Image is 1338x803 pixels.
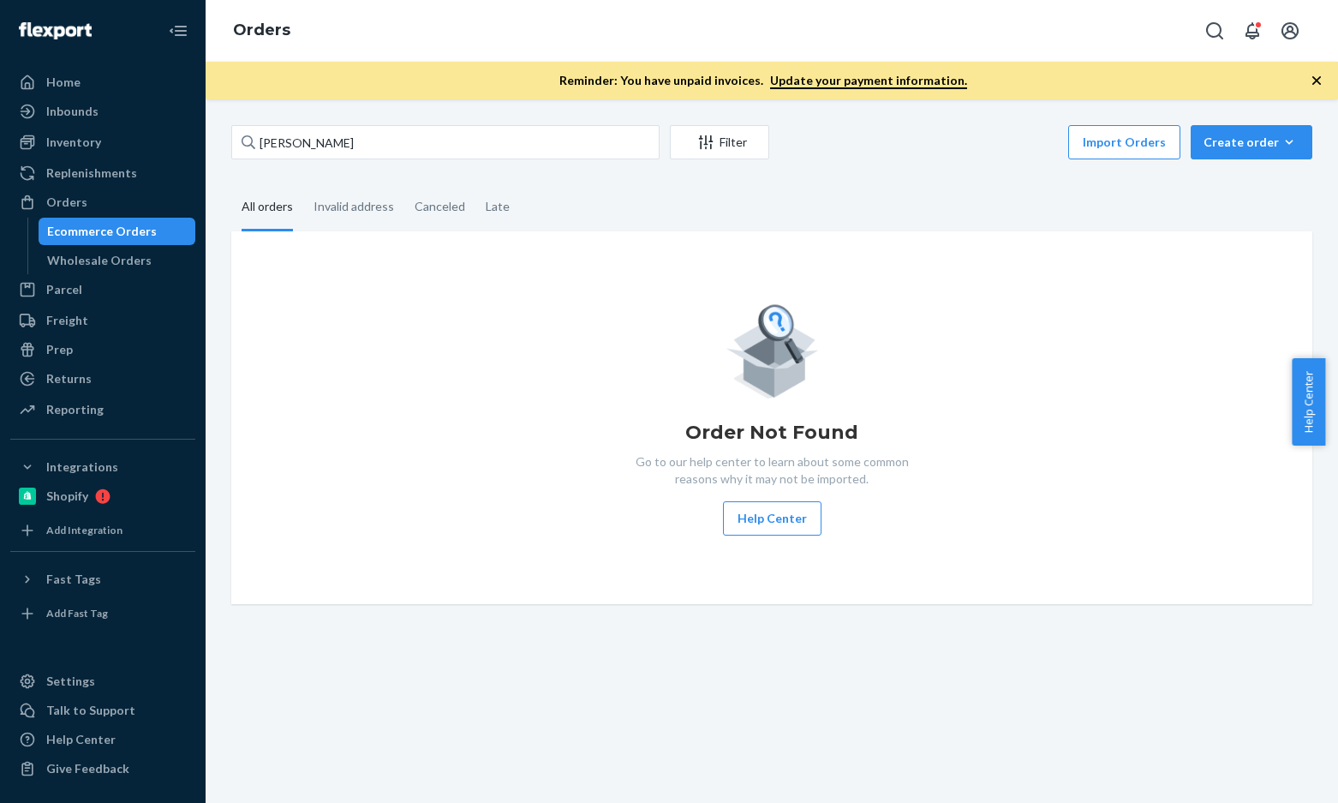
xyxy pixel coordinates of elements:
[1292,358,1325,446] button: Help Center
[19,22,92,39] img: Flexport logo
[671,134,768,151] div: Filter
[10,189,195,216] a: Orders
[10,365,195,393] a: Returns
[46,760,129,777] div: Give Feedback
[726,300,819,399] img: Empty list
[10,697,195,724] button: Talk to Support
[10,307,195,334] a: Freight
[10,755,195,782] button: Give Feedback
[46,458,118,476] div: Integrations
[46,74,81,91] div: Home
[10,276,195,303] a: Parcel
[47,223,157,240] div: Ecommerce Orders
[46,370,92,387] div: Returns
[47,252,152,269] div: Wholesale Orders
[10,482,195,510] a: Shopify
[10,453,195,481] button: Integrations
[770,73,967,89] a: Update your payment information.
[39,247,196,274] a: Wholesale Orders
[46,194,87,211] div: Orders
[1198,14,1232,48] button: Open Search Box
[231,125,660,159] input: Search orders
[46,606,108,620] div: Add Fast Tag
[10,668,195,695] a: Settings
[10,98,195,125] a: Inbounds
[622,453,922,488] p: Go to our help center to learn about some common reasons why it may not be imported.
[559,72,967,89] p: Reminder: You have unpaid invoices.
[1068,125,1180,159] button: Import Orders
[486,184,510,229] div: Late
[46,702,135,719] div: Talk to Support
[46,571,101,588] div: Fast Tags
[46,281,82,298] div: Parcel
[723,501,821,536] button: Help Center
[10,159,195,187] a: Replenishments
[46,731,116,748] div: Help Center
[46,673,95,690] div: Settings
[670,125,769,159] button: Filter
[10,336,195,363] a: Prep
[46,341,73,358] div: Prep
[314,184,394,229] div: Invalid address
[161,14,195,48] button: Close Navigation
[1204,134,1299,151] div: Create order
[1273,14,1307,48] button: Open account menu
[1235,14,1269,48] button: Open notifications
[46,134,101,151] div: Inventory
[10,600,195,627] a: Add Fast Tag
[1191,125,1312,159] button: Create order
[1229,752,1321,794] iframe: Opens a widget where you can chat to one of our agents
[46,165,137,182] div: Replenishments
[233,21,290,39] a: Orders
[46,401,104,418] div: Reporting
[10,517,195,544] a: Add Integration
[10,396,195,423] a: Reporting
[39,218,196,245] a: Ecommerce Orders
[10,129,195,156] a: Inventory
[219,6,304,56] ol: breadcrumbs
[685,419,858,446] h1: Order Not Found
[10,726,195,753] a: Help Center
[10,69,195,96] a: Home
[10,566,195,593] button: Fast Tags
[46,523,122,537] div: Add Integration
[46,103,99,120] div: Inbounds
[46,312,88,329] div: Freight
[415,184,465,229] div: Canceled
[46,488,88,505] div: Shopify
[242,184,293,231] div: All orders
